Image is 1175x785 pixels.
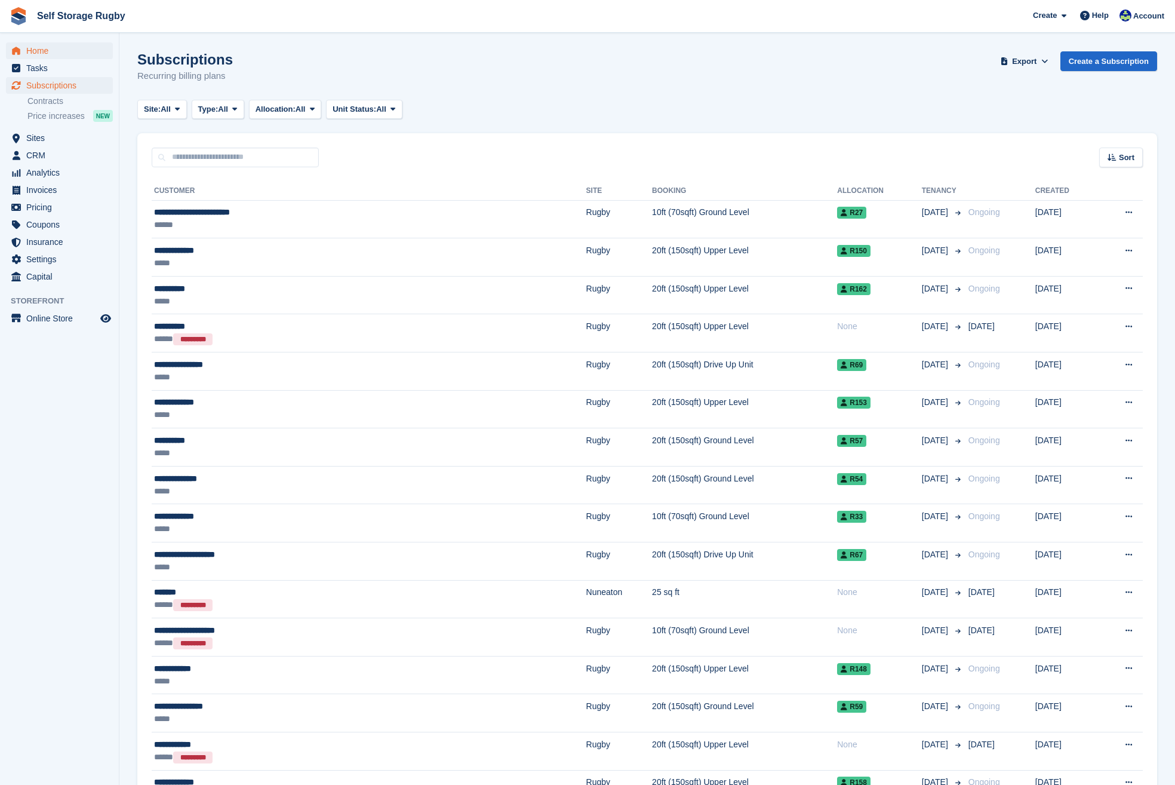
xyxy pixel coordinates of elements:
td: 20ft (150sqft) Ground Level [652,694,837,732]
a: menu [6,251,113,268]
button: Site: All [137,100,187,119]
span: Ongoing [968,246,1000,255]
td: Rugby [586,390,652,428]
span: R57 [837,435,866,447]
td: 10ft (70sqft) Ground Level [652,504,837,542]
span: R162 [837,283,871,295]
td: Rugby [586,276,652,314]
span: Analytics [26,164,98,181]
span: Tasks [26,60,98,76]
td: [DATE] [1035,314,1097,352]
span: R33 [837,511,866,523]
a: Self Storage Rugby [32,6,130,26]
a: menu [6,310,113,327]
div: NEW [93,110,113,122]
span: R27 [837,207,866,219]
td: [DATE] [1035,200,1097,238]
span: Storefront [11,295,119,307]
span: [DATE] [922,283,951,295]
td: 20ft (150sqft) Upper Level [652,656,837,694]
td: [DATE] [1035,618,1097,657]
td: Rugby [586,656,652,694]
img: stora-icon-8386f47178a22dfd0bd8f6a31ec36ba5ce8667c1dd55bd0f319d3a0aa187defe.svg [10,7,27,25]
a: menu [6,182,113,198]
img: Richard Palmer [1119,10,1131,22]
a: menu [6,42,113,59]
button: Export [998,51,1051,71]
span: [DATE] [922,396,951,409]
span: [DATE] [922,320,951,333]
span: [DATE] [922,548,951,561]
td: Rugby [586,466,652,504]
span: Price increases [27,111,85,122]
td: 20ft (150sqft) Upper Level [652,732,837,771]
span: R59 [837,701,866,713]
span: Ongoing [968,664,1000,673]
span: Type: [198,103,219,115]
td: [DATE] [1035,352,1097,391]
span: [DATE] [922,206,951,219]
th: Tenancy [922,182,964,201]
p: Recurring billing plans [137,69,233,83]
td: 20ft (150sqft) Upper Level [652,390,837,428]
th: Booking [652,182,837,201]
span: R67 [837,549,866,561]
td: 20ft (150sqft) Upper Level [652,314,837,352]
div: None [837,320,922,333]
button: Type: All [192,100,244,119]
td: Rugby [586,504,652,542]
td: Rugby [586,314,652,352]
th: Site [586,182,652,201]
a: menu [6,77,113,94]
span: Coupons [26,216,98,233]
span: [DATE] [922,700,951,713]
td: [DATE] [1035,390,1097,428]
td: Rugby [586,200,652,238]
span: R54 [837,473,866,485]
a: Contracts [27,96,113,107]
a: menu [6,60,113,76]
td: [DATE] [1035,466,1097,504]
a: menu [6,147,113,164]
td: 20ft (150sqft) Drive Up Unit [652,542,837,581]
span: [DATE] [922,586,951,599]
span: [DATE] [968,625,995,635]
td: Rugby [586,428,652,467]
td: 25 sq ft [652,580,837,618]
span: Help [1092,10,1109,22]
span: Ongoing [968,436,1000,445]
span: Insurance [26,234,98,250]
th: Created [1035,182,1097,201]
span: [DATE] [968,321,995,331]
button: Unit Status: All [326,100,402,119]
td: [DATE] [1035,694,1097,732]
td: Rugby [586,352,652,391]
span: [DATE] [922,244,951,257]
td: [DATE] [1035,276,1097,314]
td: Rugby [586,694,652,732]
td: [DATE] [1035,542,1097,581]
span: Ongoing [968,511,1000,521]
span: Home [26,42,98,59]
span: [DATE] [922,624,951,637]
td: 20ft (150sqft) Upper Level [652,276,837,314]
div: None [837,624,922,637]
td: 20ft (150sqft) Ground Level [652,428,837,467]
span: Ongoing [968,397,1000,407]
span: Sites [26,130,98,146]
span: R150 [837,245,871,257]
span: [DATE] [922,473,951,485]
span: Ongoing [968,360,1000,369]
span: Subscriptions [26,77,98,94]
span: Site: [144,103,161,115]
th: Customer [152,182,586,201]
th: Allocation [837,182,922,201]
td: 10ft (70sqft) Ground Level [652,618,837,657]
td: 20ft (150sqft) Ground Level [652,466,837,504]
span: All [161,103,171,115]
span: Unit Status: [333,103,376,115]
span: All [218,103,228,115]
td: 20ft (150sqft) Upper Level [652,238,837,277]
h1: Subscriptions [137,51,233,68]
a: menu [6,268,113,285]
